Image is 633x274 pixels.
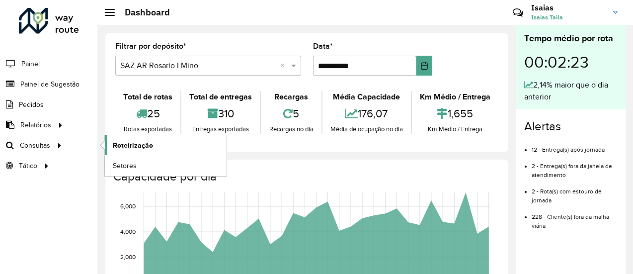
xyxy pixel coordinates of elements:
div: Km Médio / Entrega [414,91,496,103]
h4: Alertas [524,119,618,134]
span: Relatórios [20,120,51,130]
li: 2 - Entrega(s) fora da janela de atendimento [532,154,618,180]
text: 6,000 [120,203,136,209]
div: Total de entregas [184,91,257,103]
li: 12 - Entrega(s) após jornada [532,138,618,154]
span: Consultas [20,140,50,151]
div: Rotas exportadas [118,124,178,134]
span: Setores [113,161,137,171]
span: Clear all [280,60,289,72]
div: 25 [118,103,178,124]
a: Contato Rápido [507,2,529,23]
div: 310 [184,103,257,124]
text: 2,000 [120,254,136,260]
span: Painel de Sugestão [20,79,79,90]
a: Setores [105,156,227,176]
text: 4,000 [120,228,136,235]
div: 5 [263,103,318,124]
h4: Capacidade por dia [113,170,498,184]
span: Tático [19,161,37,171]
span: Painel [21,59,40,69]
li: 228 - Cliente(s) fora da malha viária [532,205,618,230]
div: 2,14% maior que o dia anterior [524,79,618,103]
button: Choose Date [416,56,432,76]
div: Km Médio / Entrega [414,124,496,134]
div: Recargas [263,91,318,103]
div: Média de ocupação no dia [325,124,408,134]
div: 00:02:23 [524,45,618,79]
label: Filtrar por depósito [115,40,186,52]
div: Média Capacidade [325,91,408,103]
label: Data [313,40,333,52]
div: Total de rotas [118,91,178,103]
span: Pedidos [19,99,44,110]
div: Tempo médio por rota [524,32,618,45]
h2: Dashboard [115,7,170,18]
div: 176,07 [325,103,408,124]
span: Isaias Taila [531,13,606,22]
div: Recargas no dia [263,124,318,134]
span: Roteirização [113,140,153,151]
a: Roteirização [105,135,227,155]
div: Entregas exportadas [184,124,257,134]
li: 2 - Rota(s) com estouro de jornada [532,180,618,205]
div: 1,655 [414,103,496,124]
h3: Isaias [531,3,606,12]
